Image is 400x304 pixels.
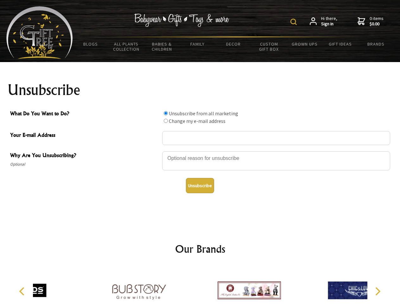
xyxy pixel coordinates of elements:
a: All Plants Collection [109,37,144,56]
a: Decor [215,37,251,51]
span: 0 items [370,16,384,27]
span: Your E-mail Address [10,131,159,140]
h1: Unsubscribe [8,82,393,98]
input: What Do You Want to Do? [164,111,168,115]
button: Unsubscribe [186,178,214,193]
a: BLOGS [73,37,109,51]
a: Custom Gift Box [251,37,287,56]
a: Hi there,Sign in [310,16,337,27]
button: Previous [16,284,30,298]
input: Your E-mail Address [162,131,390,145]
a: Brands [358,37,394,51]
span: What Do You Want to Do? [10,110,159,119]
strong: Sign in [321,21,337,27]
a: Babies & Children [144,37,180,56]
img: product search [290,19,297,25]
button: Next [371,284,384,298]
h2: Our Brands [13,241,388,256]
span: Why Are You Unsubscribing? [10,151,159,161]
input: What Do You Want to Do? [164,119,168,123]
a: Family [180,37,216,51]
a: Grown Ups [287,37,322,51]
strong: $0.00 [370,21,384,27]
span: Hi there, [321,16,337,27]
a: Gift Ideas [322,37,358,51]
img: Babywear - Gifts - Toys & more [134,14,229,27]
textarea: Why Are You Unsubscribing? [162,151,390,170]
label: Unsubscribe from all marketing [169,110,238,117]
span: Optional [10,161,159,168]
label: Change my e-mail address [169,118,225,124]
a: 0 items$0.00 [358,16,384,27]
img: Babyware - Gifts - Toys and more... [6,6,73,59]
